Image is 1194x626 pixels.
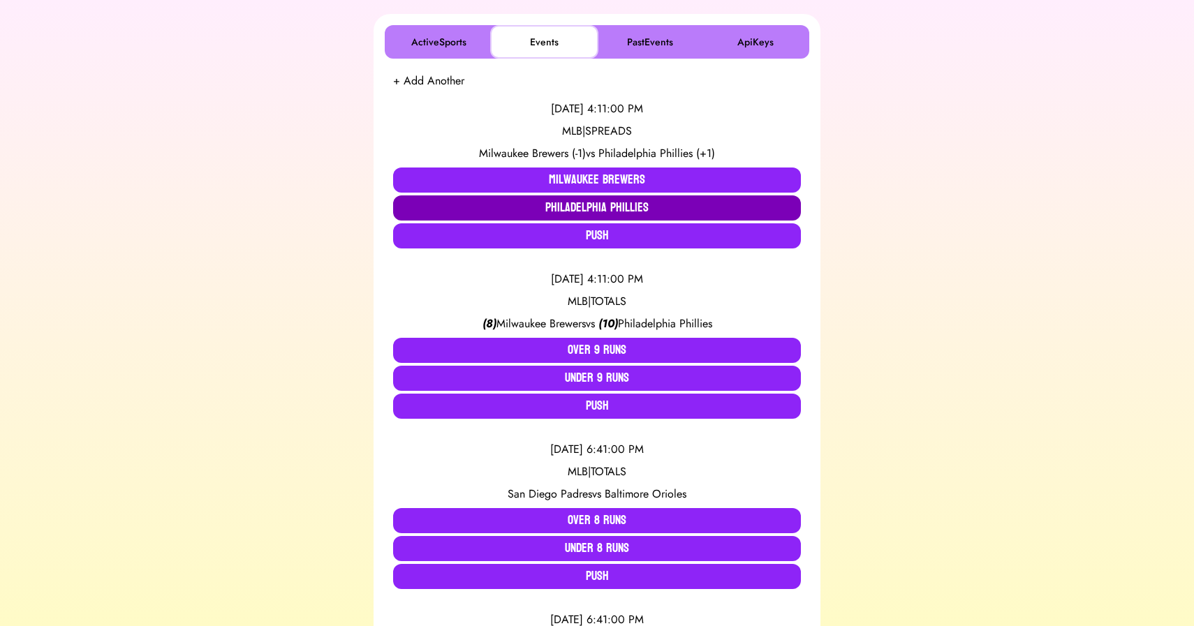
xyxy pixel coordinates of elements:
[493,28,596,56] button: Events
[496,315,586,331] span: Milwaukee Brewers
[393,123,801,140] div: MLB | SPREADS
[393,271,801,288] div: [DATE] 4:11:00 PM
[704,28,806,56] button: ApiKeys
[393,315,801,332] div: vs
[393,293,801,310] div: MLB | TOTALS
[393,73,464,89] button: + Add Another
[598,28,701,56] button: PastEvents
[618,315,712,331] span: Philadelphia Phillies
[598,315,618,331] span: ( 10 )
[393,145,801,162] div: vs
[393,366,801,391] button: Under 9 Runs
[393,338,801,363] button: Over 9 Runs
[479,145,586,161] span: Milwaukee Brewers (-1)
[393,394,801,419] button: Push
[393,536,801,561] button: Under 8 Runs
[393,564,801,589] button: Push
[393,167,801,193] button: Milwaukee Brewers
[508,486,592,502] span: San Diego Padres
[605,486,686,502] span: Baltimore Orioles
[393,463,801,480] div: MLB | TOTALS
[393,223,801,248] button: Push
[393,508,801,533] button: Over 8 Runs
[393,441,801,458] div: [DATE] 6:41:00 PM
[393,100,801,117] div: [DATE] 4:11:00 PM
[393,195,801,221] button: Philadelphia Phillies
[388,28,490,56] button: ActiveSports
[482,315,496,331] span: ( 8 )
[598,145,715,161] span: Philadelphia Phillies (+1)
[393,486,801,502] div: vs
